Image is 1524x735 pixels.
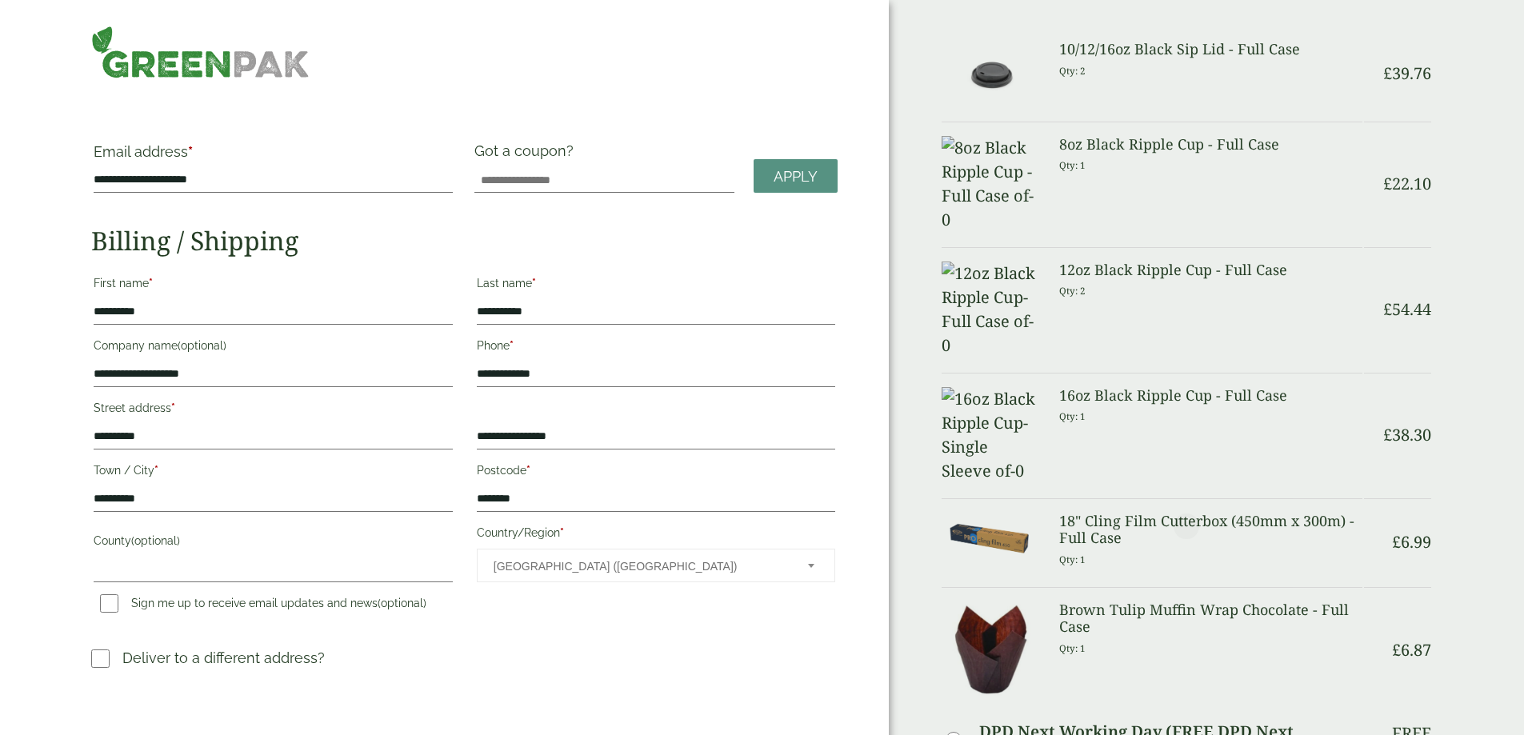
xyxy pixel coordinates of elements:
span: (optional) [378,597,426,609]
abbr: required [526,464,530,477]
abbr: required [560,526,564,539]
label: Company name [94,334,452,362]
span: (optional) [131,534,180,547]
label: Email address [94,145,452,167]
abbr: required [188,143,193,160]
h2: Billing / Shipping [91,226,838,256]
abbr: required [149,277,153,290]
label: Got a coupon? [474,142,580,167]
abbr: required [154,464,158,477]
label: Town / City [94,459,452,486]
label: County [94,529,452,557]
label: Last name [477,272,835,299]
span: Country/Region [477,549,835,582]
label: First name [94,272,452,299]
img: GreenPak Supplies [91,26,310,78]
label: Sign me up to receive email updates and news [94,597,433,614]
abbr: required [510,339,514,352]
label: Phone [477,334,835,362]
label: Postcode [477,459,835,486]
a: Apply [754,159,838,194]
label: Street address [94,397,452,424]
span: (optional) [178,339,226,352]
p: Deliver to a different address? [122,647,325,669]
abbr: required [171,401,175,414]
abbr: required [532,277,536,290]
span: Apply [774,168,818,186]
input: Sign me up to receive email updates and news(optional) [100,594,118,613]
label: Country/Region [477,521,835,549]
span: United Kingdom (UK) [494,549,786,583]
